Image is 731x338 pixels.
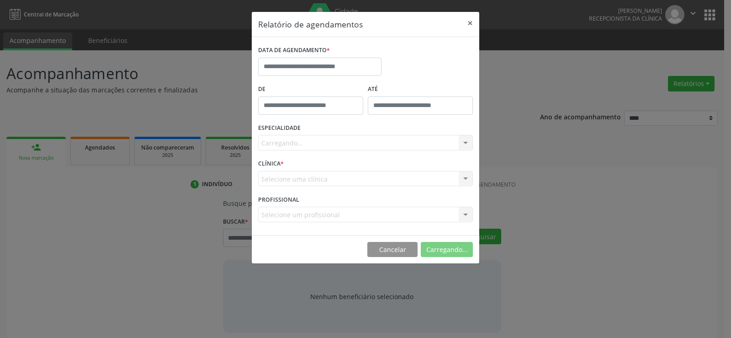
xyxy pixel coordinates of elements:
label: CLÍNICA [258,157,284,171]
button: Close [461,12,479,34]
label: De [258,82,363,97]
button: Cancelar [367,242,418,258]
label: ESPECIALIDADE [258,121,301,135]
h5: Relatório de agendamentos [258,18,363,30]
label: ATÉ [368,82,473,97]
label: PROFISSIONAL [258,193,299,207]
label: DATA DE AGENDAMENTO [258,43,330,58]
button: Carregando... [421,242,473,258]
